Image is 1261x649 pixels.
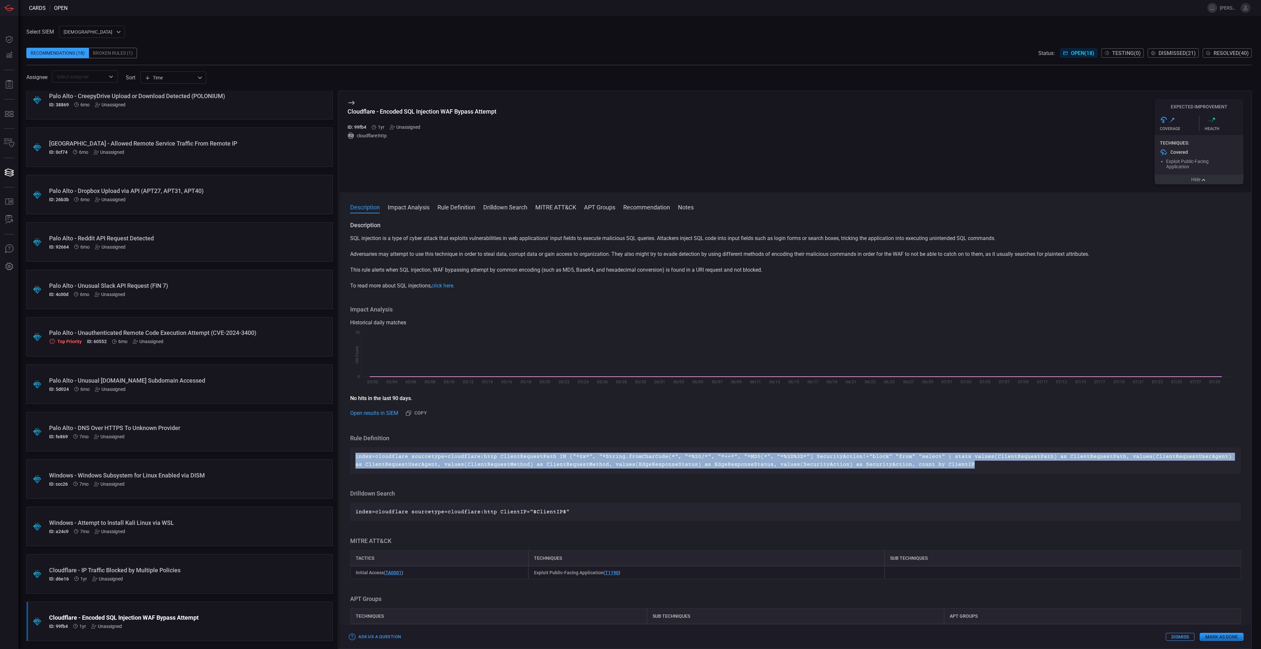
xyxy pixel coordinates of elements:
[1171,380,1182,384] text: 07/25
[425,380,435,384] text: 05/08
[49,424,285,431] div: Palo Alto - DNS Over HTTPS To Unknown Provider
[350,490,1241,498] h3: Drilldown Search
[91,624,122,629] div: Unassigned
[350,608,647,624] div: Techniques
[356,570,403,575] span: Initial Access ( )
[1,47,17,63] button: Detections
[712,380,723,384] text: 06/07
[1075,380,1086,384] text: 07/15
[922,380,933,384] text: 06/29
[788,380,799,384] text: 06/15
[49,244,69,250] h5: ID: 92664
[999,380,1010,384] text: 07/07
[80,292,89,297] span: Mar 26, 2025 2:03 AM
[483,203,527,211] button: Drilldown Search
[501,380,512,384] text: 05/16
[49,93,285,99] div: Palo Alto - CreepyDrive Upload or Download Detected (POLONIUM)
[1101,48,1144,58] button: Testing(0)
[559,380,570,384] text: 05/22
[846,380,856,384] text: 06/21
[1160,148,1238,156] div: Covered
[390,124,420,130] div: Unassigned
[692,380,703,384] text: 06/05
[350,595,1241,603] h3: APT Groups
[944,608,1241,624] div: APT Groups
[1166,633,1194,641] button: Dismiss
[1214,50,1249,56] span: Resolved ( 40 )
[584,203,615,211] button: APT Groups
[1200,633,1244,641] button: Mark as Done
[623,203,670,211] button: Recommendation
[350,395,412,401] strong: No hits in the last 90 days.
[367,380,378,384] text: 05/02
[95,387,126,392] div: Unassigned
[1155,175,1244,184] button: Hide
[357,374,360,379] text: 0
[647,608,944,624] div: Sub techniques
[980,380,991,384] text: 07/05
[463,380,474,384] text: 05/12
[49,614,285,621] div: Cloudflare - Encoded SQL Injection WAF Bypass Attempt
[406,380,416,384] text: 05/06
[49,338,82,344] div: Top Priority
[95,292,125,297] div: Unassigned
[1060,48,1097,58] button: Open(18)
[1,165,17,180] button: Cards
[540,380,550,384] text: 05/20
[535,203,576,211] button: MITRE ATT&CK
[95,529,125,534] div: Unassigned
[29,5,46,11] span: Cards
[49,140,285,147] div: Palo Alto - Allowed Remote Service Traffic From Remote IP
[1,194,17,210] button: Rule Catalog
[1114,380,1125,384] text: 07/19
[1,77,17,93] button: Reports
[133,339,163,344] div: Unassigned
[49,329,285,336] div: Palo Alto - Unauthenticated Remote Code Execution Attempt (CVE-2024-3400)
[49,102,69,107] h5: ID: 38869
[79,434,89,439] span: Mar 03, 2025 1:55 AM
[80,102,90,107] span: Apr 08, 2025 2:15 AM
[145,74,196,81] div: Time
[80,576,87,581] span: Jul 31, 2024 4:21 AM
[87,339,107,344] h5: ID: 60552
[49,519,285,526] div: Windows - Attempt to Install Kali Linux via WSL
[769,380,780,384] text: 06/13
[355,330,360,335] text: 10
[49,282,285,289] div: Palo Alto - Unusual Slack API Request (FIN 7)
[1112,50,1141,56] span: Testing ( 0 )
[95,102,126,107] div: Unassigned
[49,187,285,194] div: Palo Alto - Dropbox Upload via API (APT27, APT31, APT40)
[437,203,475,211] button: Rule Definition
[605,570,619,575] a: T1190
[64,29,114,35] p: [DEMOGRAPHIC_DATA]
[49,149,68,155] h5: ID: 0cf74
[49,624,68,629] h5: ID: 99fb4
[350,266,1241,274] p: This rule alerts when SQL injection, WAF bypassing attempt by common encoding (such as MD5, Base6...
[350,282,1241,290] p: To read more about SQL injections,
[95,197,126,202] div: Unassigned
[654,380,665,384] text: 06/01
[355,453,1236,469] p: index=cloudflare sourcetype=cloudflare:http ClientRequestPath IN ("*0x*", "*String.fromCharCode(*...
[403,408,430,419] button: Copy
[884,380,895,384] text: 06/25
[350,434,1241,442] h3: Rule Definition
[350,221,1241,229] h3: Description
[1,241,17,257] button: Ask Us A Question
[80,197,90,202] span: Apr 01, 2025 3:02 AM
[350,306,1241,313] h3: Impact Analysis
[388,203,430,211] button: Impact Analysis
[49,377,285,384] div: Palo Alto - Unusual Put.io Subdomain Accessed
[1018,380,1029,384] text: 07/09
[827,380,837,384] text: 06/19
[1038,50,1055,56] span: Status:
[1,32,17,47] button: Dashboard
[482,380,493,384] text: 05/14
[94,481,125,487] div: Unassigned
[54,5,68,11] span: open
[673,380,684,384] text: 06/03
[26,48,89,58] div: Recommendations (18)
[94,149,124,155] div: Unassigned
[49,529,69,534] h5: ID: a24c9
[126,74,135,81] label: sort
[1071,50,1094,56] span: Open ( 18 )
